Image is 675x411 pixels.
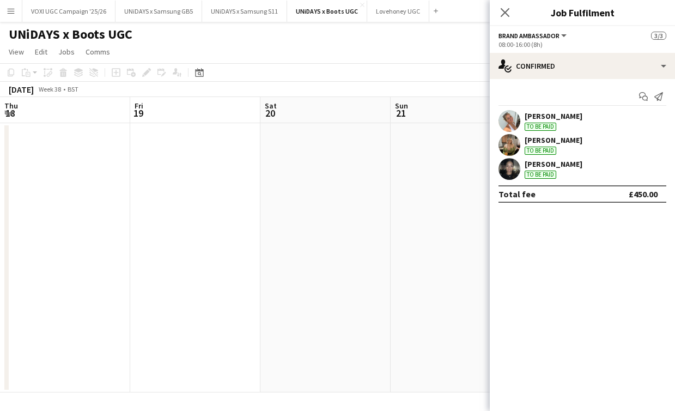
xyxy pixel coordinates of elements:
[651,32,666,40] span: 3/3
[265,101,277,111] span: Sat
[68,85,78,93] div: BST
[525,111,582,121] div: [PERSON_NAME]
[498,189,536,200] div: Total fee
[490,53,675,79] div: Confirmed
[31,45,52,59] a: Edit
[58,47,75,57] span: Jobs
[263,107,277,119] span: 20
[9,84,34,95] div: [DATE]
[9,47,24,57] span: View
[498,32,560,40] span: Brand Ambassador
[525,147,556,155] div: To be paid
[525,135,582,145] div: [PERSON_NAME]
[3,107,18,119] span: 18
[4,101,18,111] span: Thu
[498,40,666,49] div: 08:00-16:00 (8h)
[135,101,143,111] span: Fri
[4,45,28,59] a: View
[22,1,115,22] button: VOXI UGC Campaign '25/26
[367,1,429,22] button: Lovehoney UGC
[9,26,132,43] h1: UNiDAYS x Boots UGC
[81,45,114,59] a: Comms
[395,101,408,111] span: Sun
[490,5,675,20] h3: Job Fulfilment
[115,1,202,22] button: UNiDAYS x Samsung GB5
[393,107,408,119] span: 21
[629,189,658,200] div: £450.00
[525,171,556,179] div: To be paid
[525,123,556,131] div: To be paid
[36,85,63,93] span: Week 38
[35,47,47,57] span: Edit
[202,1,287,22] button: UNiDAYS x Samsung S11
[133,107,143,119] span: 19
[86,47,110,57] span: Comms
[498,32,568,40] button: Brand Ambassador
[525,159,582,169] div: [PERSON_NAME]
[287,1,367,22] button: UNiDAYS x Boots UGC
[54,45,79,59] a: Jobs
